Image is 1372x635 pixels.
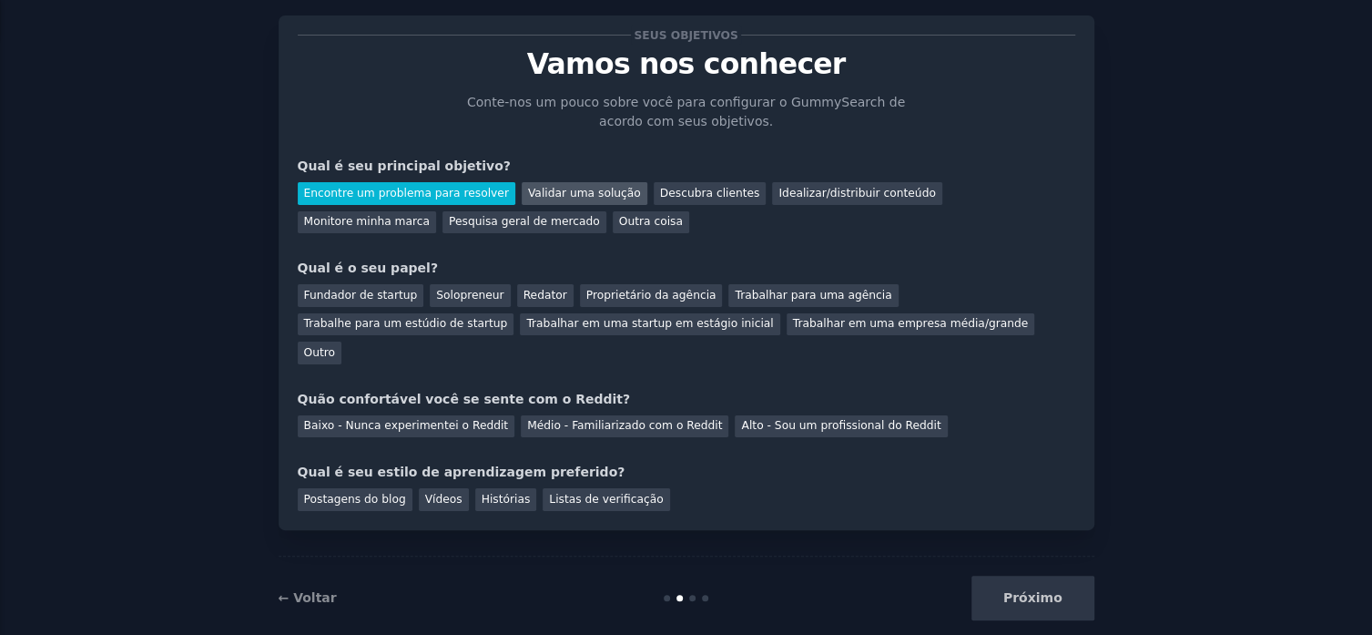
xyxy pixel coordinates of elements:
[549,493,663,506] font: Listas de verificação
[304,289,418,302] font: Fundador de startup
[778,187,935,200] font: Idealizar/distribuir conteúdo
[304,346,335,359] font: Outro
[586,289,716,302] font: Proprietário da agência
[298,159,511,173] font: Qual é seu principal objetivo?
[660,187,760,200] font: Descubra clientes
[467,95,905,128] font: Conte-nos um pouco sobre você para configurar o GummySearch de acordo com seus objetivos.
[304,215,430,228] font: Monitore minha marca
[523,289,567,302] font: Redator
[425,493,462,506] font: Vídeos
[735,289,891,302] font: Trabalhar para uma agência
[793,317,1029,330] font: Trabalhar em uma empresa média/grande
[304,187,509,200] font: Encontre um problema para resolver
[298,465,625,479] font: Qual é seu estilo de aprendizagem preferido?
[528,187,641,200] font: Validar uma solução
[619,215,683,228] font: Outra coisa
[527,47,846,80] font: Vamos nos conhecer
[741,419,940,432] font: Alto - Sou um profissional do Reddit
[527,419,722,432] font: Médio - Familiarizado com o Reddit
[449,215,600,228] font: Pesquisa geral de mercado
[634,29,737,42] font: Seus objetivos
[304,317,508,330] font: Trabalhe para um estúdio de startup
[304,493,406,506] font: Postagens do blog
[482,493,531,506] font: Histórias
[298,392,631,406] font: Quão confortável você se sente com o Reddit?
[298,261,438,275] font: Qual é o seu papel?
[304,419,509,432] font: Baixo - Nunca experimentei o Reddit
[436,289,503,302] font: Solopreneur
[279,590,337,605] a: ← Voltar
[526,317,773,330] font: Trabalhar em uma startup em estágio inicial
